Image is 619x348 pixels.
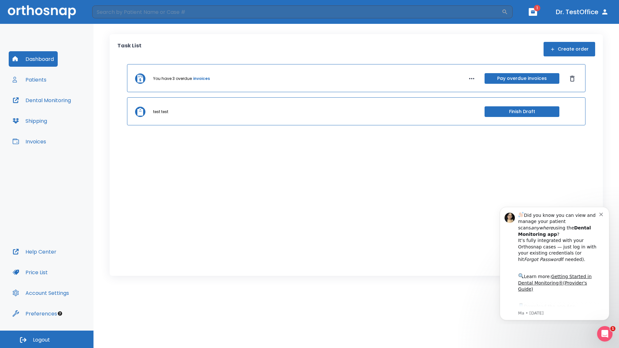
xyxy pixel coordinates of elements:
[9,244,60,259] button: Help Center
[485,73,559,84] button: Pay overdue invoices
[567,73,577,84] button: Dismiss
[9,51,58,67] button: Dashboard
[9,306,61,321] button: Preferences
[490,201,619,324] iframe: Intercom notifications message
[597,326,613,342] iframe: Intercom live chat
[9,265,52,280] button: Price List
[28,101,109,134] div: Download the app: | ​ Let us know if you need help getting started!
[153,109,168,115] p: test test
[9,134,50,149] button: Invoices
[553,6,611,18] button: Dr. TestOffice
[534,5,540,11] span: 1
[193,76,210,82] a: invoices
[92,5,502,18] input: Search by Patient Name or Case #
[33,336,50,343] span: Logout
[9,285,73,301] button: Account Settings
[28,103,85,114] a: App Store
[57,311,63,316] div: Tooltip anchor
[9,113,51,129] button: Shipping
[28,109,109,115] p: Message from Ma, sent 7w ago
[109,10,114,15] button: Dismiss notification
[9,92,75,108] button: Dental Monitoring
[117,42,142,56] p: Task List
[9,72,50,87] button: Patients
[485,106,559,117] button: Finish Draft
[544,42,595,56] button: Create order
[8,5,76,18] img: Orthosnap
[610,326,615,331] span: 1
[153,76,192,82] p: You have 3 overdue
